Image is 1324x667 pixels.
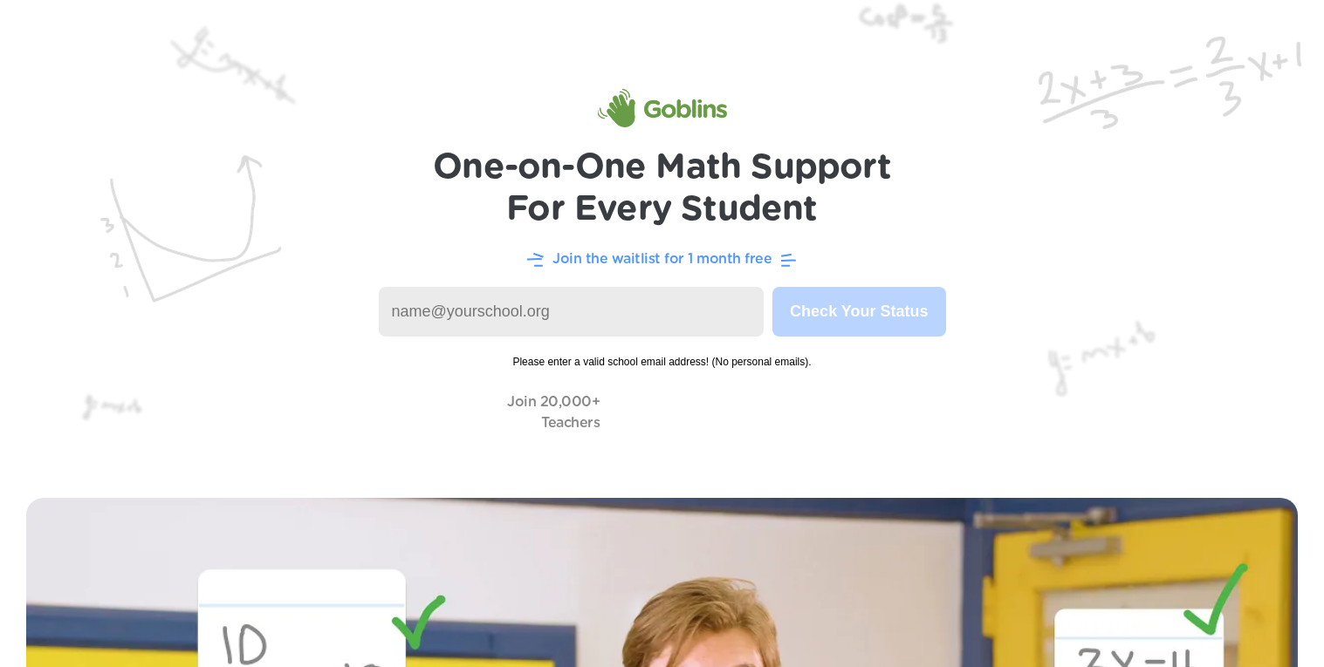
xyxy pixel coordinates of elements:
p: Join the waitlist for 1 month free [552,248,772,269]
input: name@yourschool.org [379,287,765,337]
p: Join 20,000+ Teachers [507,391,600,433]
span: Please enter a valid school email address! (No personal emails). [379,337,946,370]
button: Check Your Status [772,287,945,337]
h1: One-on-One Math Support For Every Student [433,146,891,230]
